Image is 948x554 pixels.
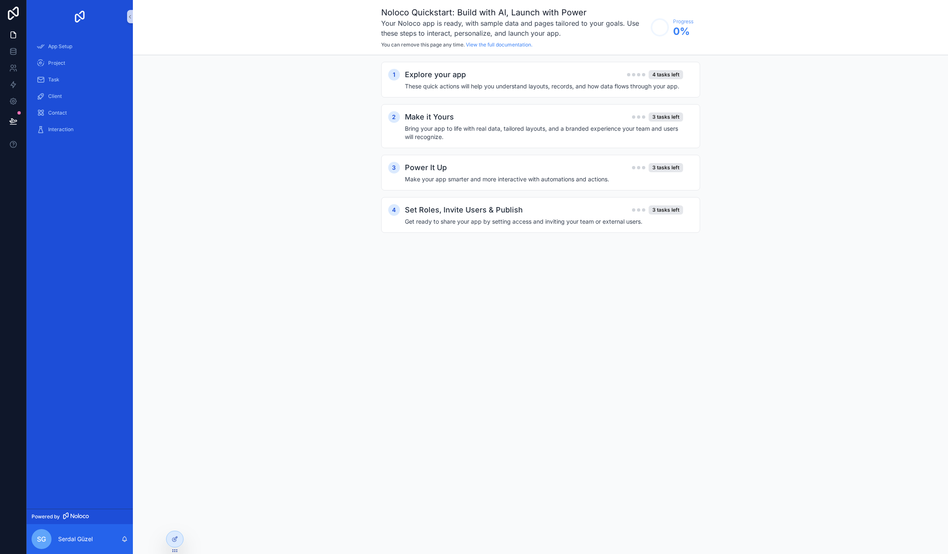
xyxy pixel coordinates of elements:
span: Project [48,60,65,66]
span: Task [48,76,59,83]
h3: Your Noloco app is ready, with sample data and pages tailored to your goals. Use these steps to i... [381,18,647,38]
span: Powered by [32,513,60,520]
a: Client [32,89,128,104]
a: Project [32,56,128,71]
span: You can remove this page any time. [381,41,465,48]
span: 0 % [673,25,693,38]
span: Client [48,93,62,100]
span: Interaction [48,126,73,133]
span: Progress [673,18,693,25]
p: Serdal Güzel [58,535,93,543]
a: View the full documentation. [466,41,532,48]
a: Contact [32,105,128,120]
a: Interaction [32,122,128,137]
a: Task [32,72,128,87]
a: Powered by [27,509,133,524]
h1: Noloco Quickstart: Build with AI, Launch with Power [381,7,647,18]
img: App logo [73,10,86,23]
span: SG [37,534,46,544]
span: Contact [48,110,67,116]
div: scrollable content [27,33,133,148]
a: App Setup [32,39,128,54]
span: App Setup [48,43,72,50]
